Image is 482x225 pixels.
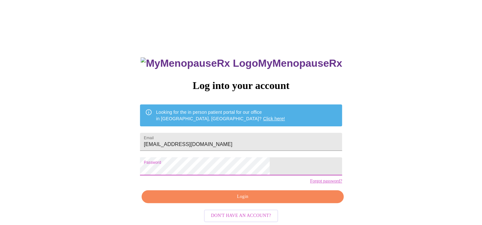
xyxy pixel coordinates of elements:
div: Looking for the in person patient portal for our office in [GEOGRAPHIC_DATA], [GEOGRAPHIC_DATA]? [156,106,285,124]
a: Don't have an account? [202,212,280,218]
a: Click here! [263,116,285,121]
span: Don't have an account? [211,212,271,220]
a: Forgot password? [310,179,342,184]
span: Login [149,193,336,201]
img: MyMenopauseRx Logo [141,57,258,69]
h3: MyMenopauseRx [141,57,342,69]
h3: Log into your account [140,80,342,92]
button: Don't have an account? [204,210,278,222]
button: Login [142,190,344,203]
